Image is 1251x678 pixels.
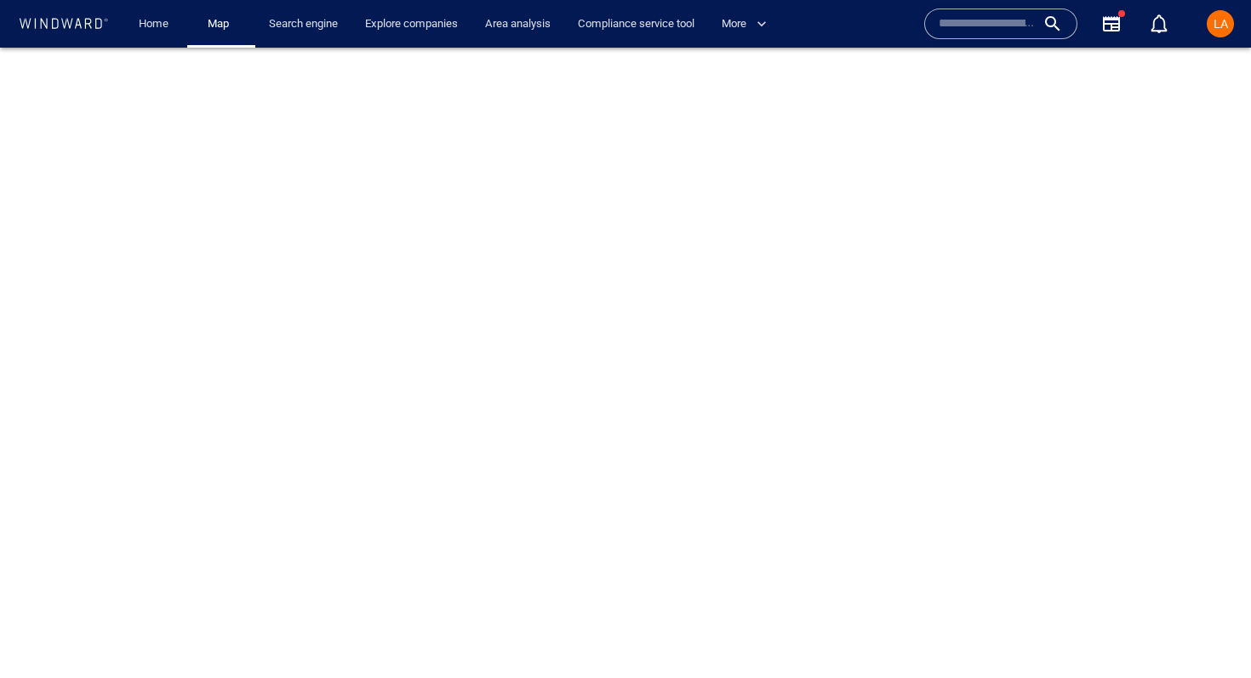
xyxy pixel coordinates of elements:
[571,9,701,39] a: Compliance service tool
[126,9,180,39] button: Home
[1214,17,1228,31] span: LA
[478,9,557,39] a: Area analysis
[722,14,767,34] span: More
[1203,7,1237,41] button: LA
[262,9,345,39] a: Search engine
[358,9,465,39] a: Explore companies
[194,9,248,39] button: Map
[201,9,242,39] a: Map
[715,9,781,39] button: More
[1179,601,1238,665] iframe: Chat
[1149,14,1169,34] div: Notification center
[132,9,175,39] a: Home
